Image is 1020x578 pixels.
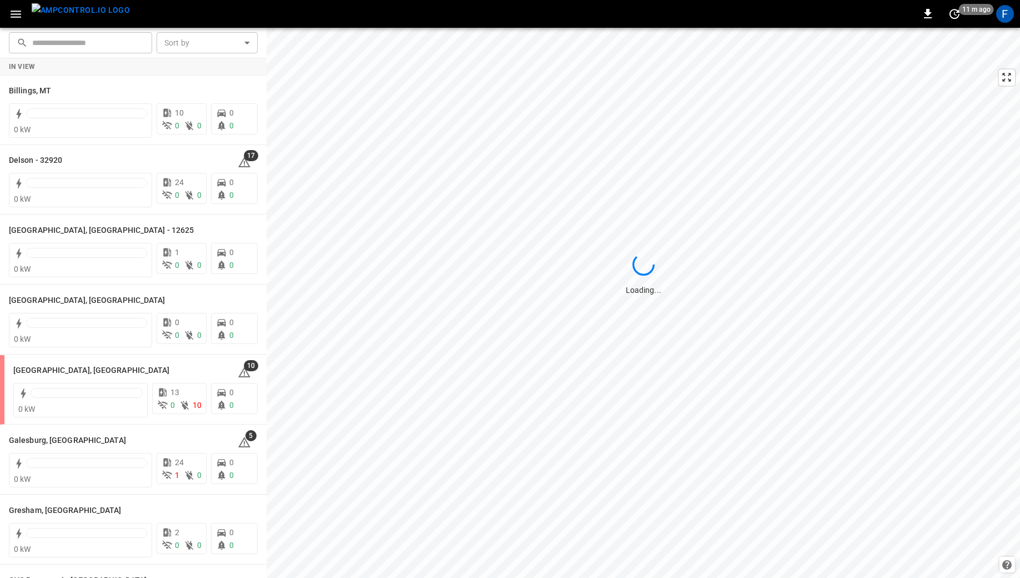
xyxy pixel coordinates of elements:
[14,475,31,484] span: 0 kW
[229,108,234,117] span: 0
[244,360,258,371] span: 10
[229,388,234,397] span: 0
[229,121,234,130] span: 0
[175,471,179,480] span: 1
[14,125,31,134] span: 0 kW
[229,458,234,467] span: 0
[229,528,234,537] span: 0
[9,63,36,71] strong: In View
[32,3,130,17] img: ampcontrol.io logo
[9,225,194,237] h6: East Orange, NJ - 12625
[959,4,994,15] span: 11 m ago
[14,545,31,554] span: 0 kW
[175,318,179,327] span: 0
[170,401,175,410] span: 0
[175,178,184,187] span: 24
[626,286,661,295] span: Loading...
[175,541,179,550] span: 0
[170,388,179,397] span: 13
[244,150,258,161] span: 17
[175,261,179,270] span: 0
[14,335,31,343] span: 0 kW
[229,191,234,200] span: 0
[175,121,179,130] span: 0
[9,505,122,517] h6: Gresham, OR
[175,331,179,340] span: 0
[229,471,234,480] span: 0
[13,365,170,377] h6: El Dorado Springs, MO
[197,471,202,480] span: 0
[197,121,202,130] span: 0
[197,261,202,270] span: 0
[996,5,1014,23] div: profile-icon
[14,265,31,273] span: 0 kW
[946,5,963,23] button: set refresh interval
[229,261,234,270] span: 0
[9,295,165,307] h6: Edwardsville, IL
[9,435,126,447] h6: Galesburg, IL
[9,85,51,97] h6: Billings, MT
[229,248,234,257] span: 0
[197,331,202,340] span: 0
[14,195,31,203] span: 0 kW
[175,458,184,467] span: 24
[18,405,36,413] span: 0 kW
[229,178,234,187] span: 0
[197,191,202,200] span: 0
[175,191,179,200] span: 0
[229,541,234,550] span: 0
[197,541,202,550] span: 0
[229,331,234,340] span: 0
[193,401,202,410] span: 10
[9,155,62,167] h6: Delson - 32920
[245,430,257,441] span: 5
[229,318,234,327] span: 0
[175,248,179,257] span: 1
[175,528,179,537] span: 2
[175,108,184,117] span: 10
[229,401,234,410] span: 0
